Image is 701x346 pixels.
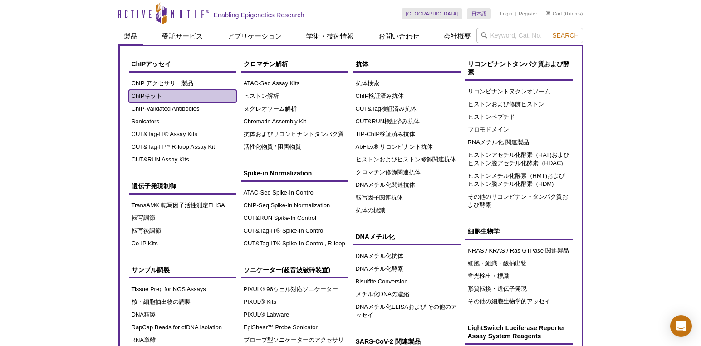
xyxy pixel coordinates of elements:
[465,244,573,257] a: NRAS / KRAS / Ras GTPase 関連製品
[353,55,461,73] a: 抗体
[241,321,348,334] a: EpiShear™ Probe Sonicator
[465,257,573,270] a: 細胞・組織・酸抽出物
[129,224,236,237] a: 転写後調節
[465,270,573,283] a: 蛍光検出・標識
[356,338,421,345] span: SARS-CoV-2 関連製品
[465,283,573,295] a: 形質転換・遺伝子発現
[353,90,461,102] a: ChIP検証済み抗体
[465,170,573,190] a: ヒストンメチル化酵素（HMT)およびヒストン脱メチル化酵素（HDM)
[129,115,236,128] a: Sonicators
[402,8,463,19] a: [GEOGRAPHIC_DATA]
[353,191,461,204] a: 転写因子関連抗体
[129,90,236,102] a: ChIPキット
[129,261,236,278] a: サンプル調製
[129,55,236,73] a: ChIPアッセイ
[353,228,461,245] a: DNAメチル化
[465,149,573,170] a: ヒストンアセチル化酵素（HAT)およびヒストン脱アセチル化酵素（HDAC)
[129,296,236,308] a: 核・細胞抽出物の調製
[301,28,359,45] a: 学術・技術情報
[129,141,236,153] a: CUT&Tag-IT™ R-loop Assay Kit
[244,170,312,177] span: Spike-in Normalization
[467,8,491,19] a: 日本語
[244,266,330,273] span: ソニケーター(超音波破砕装置)
[515,8,516,19] li: |
[353,179,461,191] a: DNAメチル化関連抗体
[353,77,461,90] a: 抗体検索
[519,10,537,17] a: Register
[476,28,583,43] input: Keyword, Cat. No.
[353,301,461,322] a: DNAメチル化ELISAおよび その他のアッセイ
[132,60,172,68] span: ChIPアッセイ
[468,228,500,235] span: 細胞生物学
[465,223,573,240] a: 細胞生物学
[129,77,236,90] a: ChIP アクセサリー製品
[241,77,348,90] a: ATAC-Seq Assay Kits
[468,60,569,76] span: リコンビナントタンパク質および酵素
[465,136,573,149] a: RNAメチル化 関連製品
[244,60,288,68] span: クロマチン解析
[241,237,348,250] a: CUT&Tag-IT® Spike-In Control, R-loop
[438,28,476,45] a: 会社概要
[241,115,348,128] a: Chromatin Assembly Kit
[129,283,236,296] a: Tissue Prep for NGS Assays
[353,128,461,141] a: TIP-ChIP検証済み抗体
[465,319,573,345] a: LightSwitch Luciferase Reporter Assay System Reagents
[670,315,692,337] div: Open Intercom Messenger
[241,128,348,141] a: 抗体およびリコンビナントタンパク質
[129,321,236,334] a: RapCap Beads for cfDNA Isolation
[241,224,348,237] a: CUT&Tag-IT® Spike-In Control
[241,165,348,182] a: Spike-in Normalization
[129,128,236,141] a: CUT&Tag-IT® Assay Kits
[241,296,348,308] a: PIXUL® Kits
[353,275,461,288] a: Bisulfite Conversion
[546,11,550,15] img: Your Cart
[465,190,573,211] a: その他のリコンビナントタンパク質および酵素
[132,266,170,273] span: サンプル調製
[353,288,461,301] a: メチル化DNAの濃縮
[465,98,573,111] a: ヒストンおよび修飾ヒストン
[157,28,208,45] a: 受託サービス
[241,186,348,199] a: ATAC-Seq Spike-In Control
[353,102,461,115] a: CUT&Tag検証済み抗体
[353,153,461,166] a: ヒストンおよびヒストン修飾関連抗体
[214,11,304,19] h2: Enabling Epigenetics Research
[241,261,348,278] a: ソニケーター(超音波破砕装置)
[241,141,348,153] a: 活性化物質 / 阻害物質
[129,102,236,115] a: ChIP-Validated Antibodies
[241,308,348,321] a: PIXUL® Labware
[353,250,461,263] a: DNAメチル化抗体
[129,308,236,321] a: DNA精製
[549,31,581,39] button: Search
[241,212,348,224] a: CUT&RUN Spike-In Control
[353,204,461,217] a: 抗体の標識
[468,324,565,340] span: LightSwitch Luciferase Reporter Assay System Reagents
[129,177,236,195] a: 遺伝子発現制御
[465,55,573,81] a: リコンビナントタンパク質および酵素
[353,115,461,128] a: CUT&RUN検証済み抗体
[222,28,287,45] a: アプリケーション
[241,199,348,212] a: ChIP-Seq Spike-In Normalization
[129,153,236,166] a: CUT&RUN Assay Kits
[129,199,236,212] a: TransAM® 転写因子活性測定ELISA
[241,102,348,115] a: ヌクレオソーム解析
[465,111,573,123] a: ヒストンペプチド
[373,28,425,45] a: お問い合わせ
[546,8,583,19] li: (0 items)
[353,263,461,275] a: DNAメチル化酵素
[552,32,578,39] span: Search
[500,10,512,17] a: Login
[241,55,348,73] a: クロマチン解析
[353,166,461,179] a: クロマチン修飾関連抗体
[129,237,236,250] a: Co-IP Kits
[356,233,395,240] span: DNAメチル化
[465,295,573,308] a: その他の細胞生物学的アッセイ
[241,90,348,102] a: ヒストン解析
[465,123,573,136] a: ブロモドメイン
[241,283,348,296] a: PIXUL® 96ウェル対応ソニケーター
[353,141,461,153] a: AbFlex® リコンビナント抗体
[356,60,368,68] span: 抗体
[129,212,236,224] a: 転写調節
[546,10,562,17] a: Cart
[465,85,573,98] a: リコンビナントヌクレオソーム
[132,182,176,190] span: 遺伝子発現制御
